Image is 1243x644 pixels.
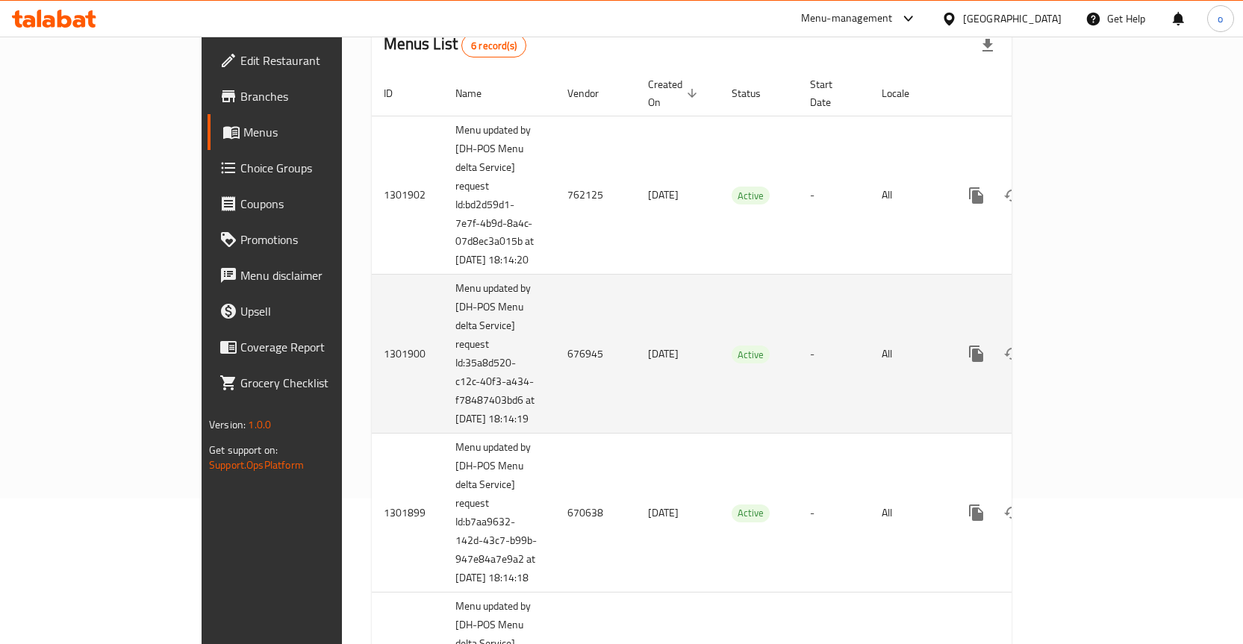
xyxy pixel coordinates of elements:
[443,434,555,593] td: Menu updated by [DH-POS Menu delta Service] request Id:b7aa9632-142d-43c7-b99b-947e84a7e9a2 at [D...
[732,84,780,102] span: Status
[240,266,397,284] span: Menu disclaimer
[208,114,409,150] a: Menus
[461,34,526,57] div: Total records count
[384,33,526,57] h2: Menus List
[963,10,1062,27] div: [GEOGRAPHIC_DATA]
[208,257,409,293] a: Menu disclaimer
[209,415,246,434] span: Version:
[994,178,1030,213] button: Change Status
[994,336,1030,372] button: Change Status
[209,440,278,460] span: Get support on:
[732,346,770,363] div: Active
[443,275,555,434] td: Menu updated by [DH-POS Menu delta Service] request Id:35a8d520-c12c-40f3-a434-f78487403bd6 at [D...
[555,275,636,434] td: 676945
[240,87,397,105] span: Branches
[208,186,409,222] a: Coupons
[798,434,870,593] td: -
[555,116,636,275] td: 762125
[240,51,397,69] span: Edit Restaurant
[208,150,409,186] a: Choice Groups
[240,374,397,392] span: Grocery Checklist
[240,231,397,248] span: Promotions
[648,503,679,522] span: [DATE]
[870,116,947,275] td: All
[248,415,271,434] span: 1.0.0
[959,178,994,213] button: more
[567,84,618,102] span: Vendor
[959,495,994,531] button: more
[208,293,409,329] a: Upsell
[208,329,409,365] a: Coverage Report
[240,195,397,213] span: Coupons
[994,495,1030,531] button: Change Status
[208,365,409,401] a: Grocery Checklist
[810,75,852,111] span: Start Date
[798,275,870,434] td: -
[208,78,409,114] a: Branches
[648,75,702,111] span: Created On
[732,187,770,204] span: Active
[732,346,770,363] span: Active
[732,504,770,522] span: Active
[243,123,397,141] span: Menus
[443,116,555,275] td: Menu updated by [DH-POS Menu delta Service] request Id:bd2d59d1-7e7f-4b9d-8a4c-07d8ec3a015b at [D...
[240,159,397,177] span: Choice Groups
[648,185,679,204] span: [DATE]
[240,302,397,320] span: Upsell
[455,84,501,102] span: Name
[208,222,409,257] a: Promotions
[208,43,409,78] a: Edit Restaurant
[555,434,636,593] td: 670638
[648,344,679,363] span: [DATE]
[209,455,304,475] a: Support.OpsPlatform
[732,504,770,522] div: Active
[882,84,929,102] span: Locale
[384,84,412,102] span: ID
[798,116,870,275] td: -
[801,10,893,28] div: Menu-management
[959,336,994,372] button: more
[240,338,397,356] span: Coverage Report
[947,71,1114,116] th: Actions
[1218,10,1223,27] span: o
[870,275,947,434] td: All
[970,28,1006,63] div: Export file
[870,434,947,593] td: All
[462,39,526,53] span: 6 record(s)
